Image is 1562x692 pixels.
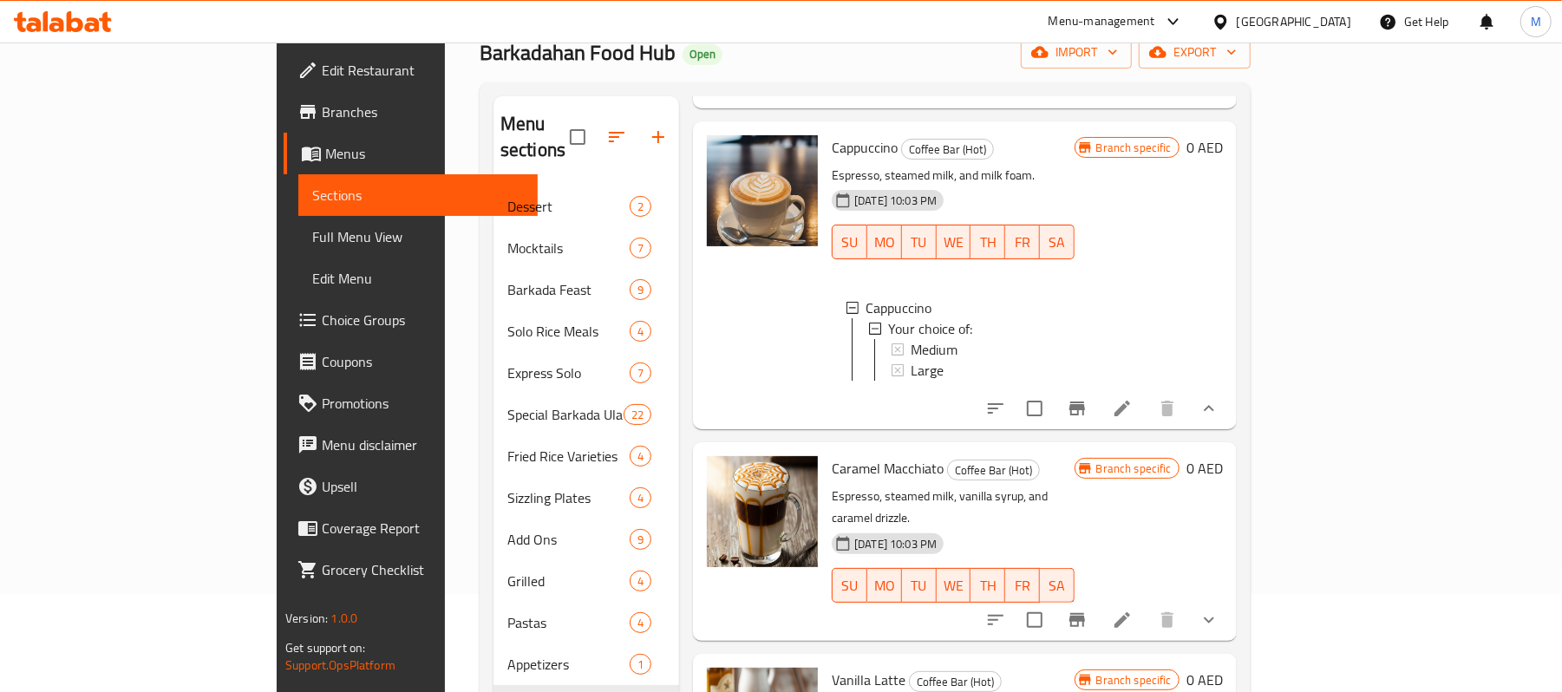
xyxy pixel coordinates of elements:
[971,568,1005,603] button: TH
[1199,610,1219,630] svg: Show Choices
[507,404,624,425] span: Special Barkada Ulam
[1147,599,1188,641] button: delete
[1186,135,1223,160] h6: 0 AED
[840,573,860,598] span: SU
[1049,11,1155,32] div: Menu-management
[559,119,596,155] span: Select all sections
[298,174,538,216] a: Sections
[312,226,524,247] span: Full Menu View
[285,654,395,676] a: Support.OpsPlatform
[493,435,679,477] div: Fried Rice Varieties4
[631,199,650,215] span: 2
[971,225,1005,259] button: TH
[1188,67,1230,108] button: show more
[1005,225,1040,259] button: FR
[284,382,538,424] a: Promotions
[975,388,1016,429] button: sort-choices
[1040,568,1075,603] button: SA
[631,282,650,298] span: 9
[596,116,637,158] span: Sort sections
[630,362,651,383] div: items
[285,607,328,630] span: Version:
[847,193,944,209] span: [DATE] 10:03 PM
[284,299,538,341] a: Choice Groups
[840,230,860,255] span: SU
[1012,230,1033,255] span: FR
[832,568,867,603] button: SU
[888,318,972,339] span: Your choice of:
[507,654,630,675] span: Appetizers
[630,654,651,675] div: items
[630,612,651,633] div: items
[874,230,895,255] span: MO
[631,615,650,631] span: 4
[1089,672,1179,689] span: Branch specific
[1112,610,1133,630] a: Edit menu item
[322,60,524,81] span: Edit Restaurant
[298,216,538,258] a: Full Menu View
[493,269,679,310] div: Barkada Feast9
[631,532,650,548] span: 9
[1237,12,1351,31] div: [GEOGRAPHIC_DATA]
[631,240,650,257] span: 7
[867,225,902,259] button: MO
[630,279,651,300] div: items
[631,573,650,590] span: 4
[507,487,630,508] span: Sizzling Plates
[507,446,630,467] div: Fried Rice Varieties
[1188,599,1230,641] button: show more
[493,560,679,602] div: Grilled4
[284,466,538,507] a: Upsell
[937,225,971,259] button: WE
[630,196,651,217] div: items
[630,238,651,258] div: items
[312,185,524,206] span: Sections
[910,672,1001,692] span: Coffee Bar (Hot)
[944,573,964,598] span: WE
[977,230,998,255] span: TH
[631,323,650,340] span: 4
[1147,388,1188,429] button: delete
[977,573,998,598] span: TH
[1047,573,1068,598] span: SA
[322,476,524,497] span: Upsell
[909,230,930,255] span: TU
[312,268,524,289] span: Edit Menu
[631,365,650,382] span: 7
[322,559,524,580] span: Grocery Checklist
[832,225,867,259] button: SU
[707,456,818,567] img: Caramel Macchiato
[937,568,971,603] button: WE
[631,448,650,465] span: 4
[507,238,630,258] span: Mocktails
[902,225,937,259] button: TU
[322,101,524,122] span: Branches
[1012,573,1033,598] span: FR
[507,612,630,633] span: Pastas
[284,507,538,549] a: Coverage Report
[298,258,538,299] a: Edit Menu
[1112,398,1133,419] a: Edit menu item
[493,352,679,394] div: Express Solo7
[493,477,679,519] div: Sizzling Plates4
[1089,140,1179,156] span: Branch specific
[901,139,994,160] div: Coffee Bar (Hot)
[631,490,650,506] span: 4
[1531,12,1541,31] span: M
[493,519,679,560] div: Add Ons9
[1056,599,1098,641] button: Branch-specific-item
[507,571,630,591] span: Grilled
[507,196,630,217] span: Dessert
[507,362,630,383] span: Express Solo
[284,549,538,591] a: Grocery Checklist
[948,460,1039,480] span: Coffee Bar (Hot)
[284,341,538,382] a: Coupons
[322,351,524,372] span: Coupons
[911,360,944,381] span: Large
